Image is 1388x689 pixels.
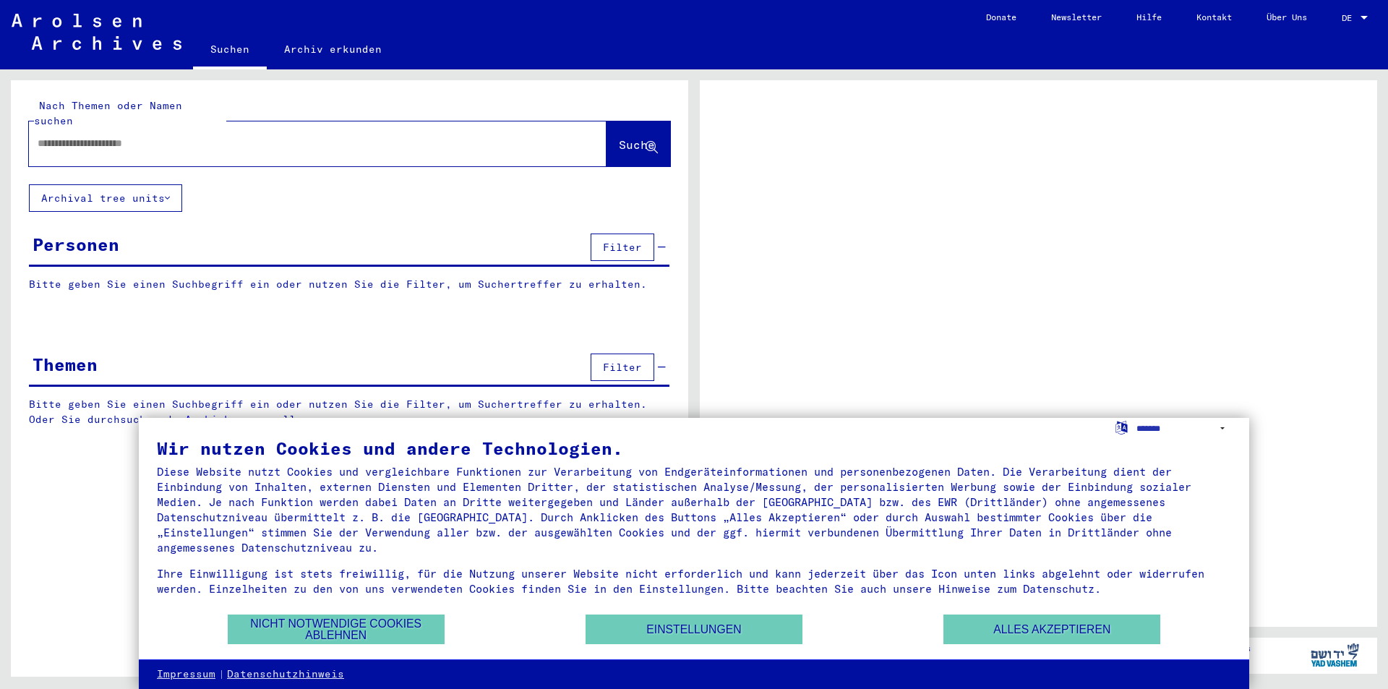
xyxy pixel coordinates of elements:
div: Personen [33,231,119,257]
button: Suche [607,121,670,166]
div: Diese Website nutzt Cookies und vergleichbare Funktionen zur Verarbeitung von Endgeräteinformatio... [157,464,1231,555]
img: yv_logo.png [1308,637,1362,673]
label: Sprache auswählen [1114,420,1129,434]
a: Archivbaum [185,413,250,426]
a: Impressum [157,667,215,682]
a: Suchen [193,32,267,69]
a: Archiv erkunden [267,32,399,67]
select: Sprache auswählen [1136,418,1231,439]
span: Filter [603,361,642,374]
button: Archival tree units [29,184,182,212]
button: Nicht notwendige Cookies ablehnen [228,615,445,644]
div: Themen [33,351,98,377]
mat-label: Nach Themen oder Namen suchen [34,99,182,127]
button: Alles akzeptieren [943,615,1160,644]
div: Wir nutzen Cookies und andere Technologien. [157,440,1231,457]
span: Suche [619,137,655,152]
span: Filter [603,241,642,254]
button: Filter [591,234,654,261]
p: Bitte geben Sie einen Suchbegriff ein oder nutzen Sie die Filter, um Suchertreffer zu erhalten. O... [29,397,670,427]
img: Arolsen_neg.svg [12,14,181,50]
a: Datenschutzhinweis [227,667,344,682]
button: Einstellungen [586,615,802,644]
div: Ihre Einwilligung ist stets freiwillig, für die Nutzung unserer Website nicht erforderlich und ka... [157,566,1231,596]
span: DE [1342,13,1358,23]
p: Bitte geben Sie einen Suchbegriff ein oder nutzen Sie die Filter, um Suchertreffer zu erhalten. [29,277,669,292]
button: Filter [591,354,654,381]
